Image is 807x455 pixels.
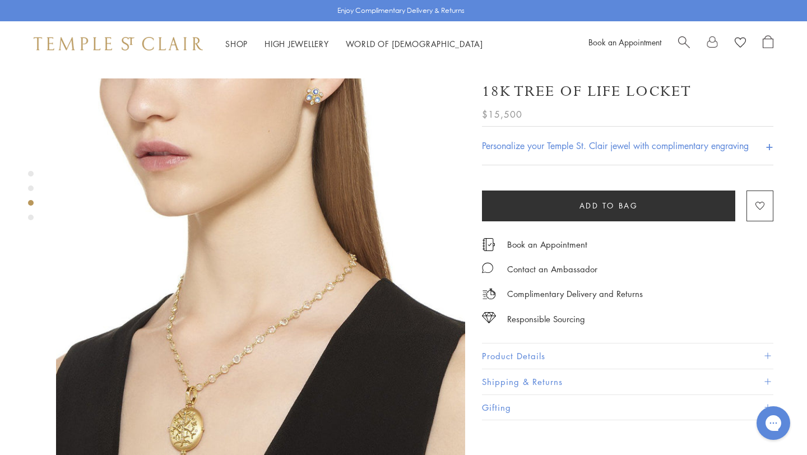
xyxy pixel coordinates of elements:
div: Responsible Sourcing [507,312,585,326]
p: Enjoy Complimentary Delivery & Returns [337,5,465,16]
h1: 18K Tree of Life Locket [482,82,692,101]
img: Temple St. Clair [34,37,203,50]
h4: + [766,135,773,156]
nav: Main navigation [225,37,483,51]
a: Open Shopping Bag [763,35,773,52]
a: View Wishlist [735,35,746,52]
img: icon_delivery.svg [482,287,496,301]
button: Product Details [482,343,773,369]
button: Gifting [482,395,773,420]
span: Add to bag [579,199,638,212]
a: Search [678,35,690,52]
a: World of [DEMOGRAPHIC_DATA]World of [DEMOGRAPHIC_DATA] [346,38,483,49]
div: Contact an Ambassador [507,262,597,276]
img: icon_sourcing.svg [482,312,496,323]
a: High JewelleryHigh Jewellery [265,38,329,49]
span: $15,500 [482,107,522,122]
a: ShopShop [225,38,248,49]
h4: Personalize your Temple St. Clair jewel with complimentary engraving [482,139,749,152]
iframe: Gorgias live chat messenger [751,402,796,444]
p: Complimentary Delivery and Returns [507,287,643,301]
button: Shipping & Returns [482,369,773,394]
div: Product gallery navigation [28,168,34,229]
img: icon_appointment.svg [482,238,495,251]
button: Add to bag [482,191,735,221]
img: MessageIcon-01_2.svg [482,262,493,273]
a: Book an Appointment [507,238,587,250]
a: Book an Appointment [588,36,661,48]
